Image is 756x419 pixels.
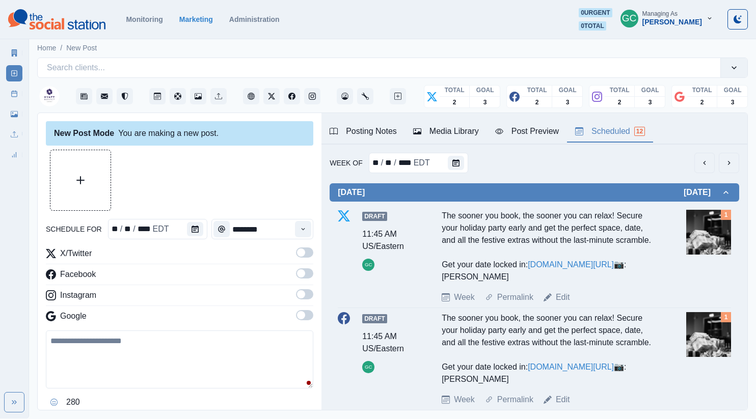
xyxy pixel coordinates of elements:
[337,88,353,104] button: Dashboard
[210,88,227,104] a: Uploads
[448,156,464,170] button: Week Of
[66,396,80,408] p: 280
[170,88,186,104] button: Content Pool
[721,210,731,220] div: Total Media Attached
[692,86,712,95] p: TOTAL
[365,259,372,271] div: Gizelle Carlos
[330,183,739,202] button: [DATE][DATE]
[556,291,570,303] a: Edit
[442,312,658,385] div: The sooner you book, the sooner you can relax! Secure your holiday party early and get the perfec...
[384,157,393,169] div: Week Of
[295,221,311,237] button: Time
[123,223,132,235] div: schedule for
[6,126,22,143] a: Uploads
[357,88,373,104] button: Administration
[211,219,314,239] div: Time
[6,65,22,81] a: New Post
[684,187,721,197] h2: [DATE]
[284,88,300,104] button: Facebook
[454,394,475,406] a: Week
[60,289,96,301] p: Instagram
[37,43,56,53] a: Home
[442,210,658,283] div: The sooner you book, the sooner you can relax! Secure your holiday party early and get the perfec...
[362,212,387,221] span: Draft
[365,361,372,373] div: Gizelle Carlos
[445,86,465,95] p: TOTAL
[96,88,113,104] button: Messages
[362,330,413,355] div: 11:45 AM US/Eastern
[618,98,622,107] p: 2
[111,223,170,235] div: Date
[694,153,715,173] button: previous
[152,223,170,235] div: schedule for
[719,153,739,173] button: next
[46,224,102,235] label: schedule for
[380,157,384,169] div: /
[60,310,87,322] p: Google
[66,43,97,53] a: New Post
[190,88,206,104] button: Media Library
[149,88,166,104] button: Post Schedule
[454,291,475,303] a: Week
[579,8,612,17] span: 0 urgent
[263,88,280,104] button: Twitter
[117,88,133,104] button: Reviews
[76,88,92,104] button: Stream
[390,88,406,104] button: Create New Post
[527,86,547,95] p: TOTAL
[528,362,614,371] a: [DOMAIN_NAME][URL]
[132,223,136,235] div: /
[330,125,397,137] div: Posting Notes
[371,157,380,169] div: Week Of
[243,88,259,104] button: Client Website
[535,98,539,107] p: 2
[108,219,207,239] div: schedule for
[483,98,487,107] p: 3
[528,260,614,269] a: [DOMAIN_NAME][URL]
[727,9,748,30] button: Toggle Mode
[634,127,645,136] span: 12
[579,21,606,31] span: 0 total
[304,88,320,104] button: Instagram
[413,157,431,169] div: Week Of
[612,8,721,29] button: Managing As[PERSON_NAME]
[213,221,230,237] button: Time
[362,314,387,323] span: Draft
[686,312,731,357] img: eiv7gc5x8tzo18eilniq
[119,223,123,235] div: /
[46,394,62,410] button: Opens Emoji Picker
[60,43,62,53] span: /
[371,157,431,169] div: Date
[700,98,704,107] p: 2
[642,10,678,17] div: Managing As
[179,15,213,23] a: Marketing
[211,219,314,239] input: Select Time
[641,86,659,95] p: GOAL
[330,158,363,169] label: Week Of
[622,6,637,31] div: Gizelle Carlos
[413,125,479,137] div: Media Library
[610,86,630,95] p: TOTAL
[338,187,365,197] h2: [DATE]
[397,157,413,169] div: Week Of
[731,98,735,107] p: 3
[575,125,645,137] div: Scheduled
[369,153,468,173] div: Week Of
[6,106,22,122] a: Media Library
[46,121,313,146] div: You are making a new post.
[4,392,24,412] button: Expand
[495,125,559,137] div: Post Preview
